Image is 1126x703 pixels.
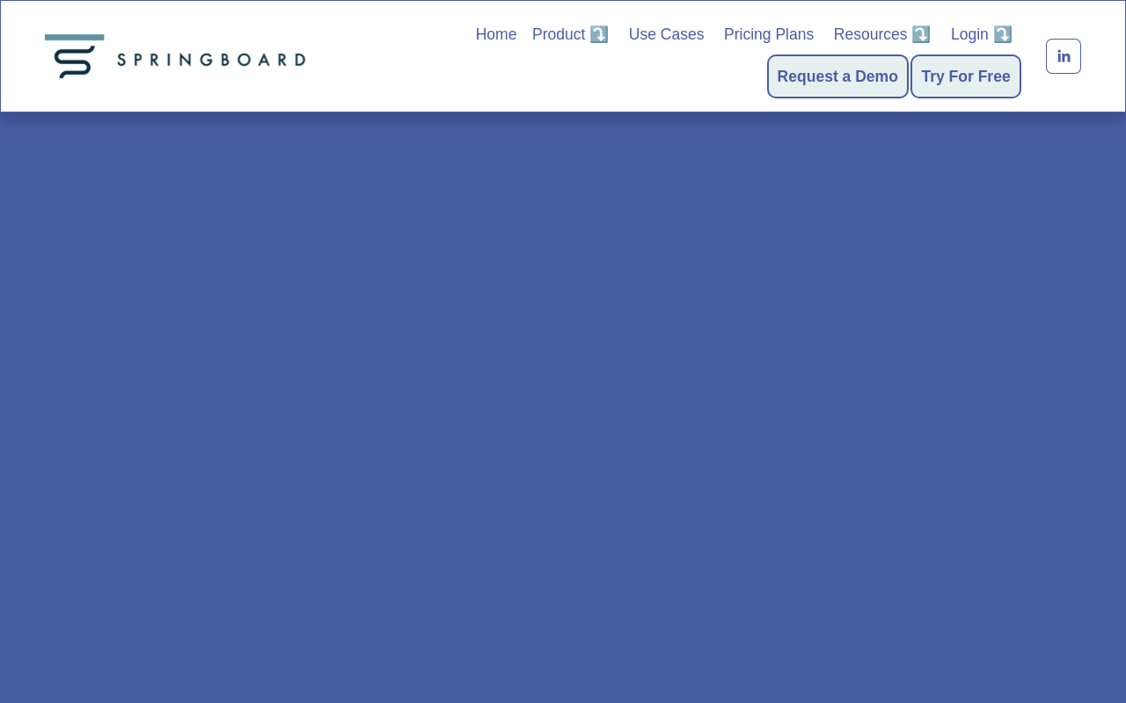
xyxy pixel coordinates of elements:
[921,64,1010,89] a: Try For Free
[45,34,312,78] img: Springboard Technologies
[951,24,1013,46] span: Login ⤵️
[778,64,898,89] a: Request a Demo
[1046,39,1081,74] a: LinkedIn
[834,24,932,46] span: Resources ⤵️
[629,22,705,47] a: Use Cases
[834,22,932,47] a: folder dropdown
[724,22,814,47] a: Pricing Plans
[532,22,609,47] a: folder dropdown
[476,22,517,47] a: Home
[951,22,1013,47] a: folder dropdown
[532,24,609,46] span: Product ⤵️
